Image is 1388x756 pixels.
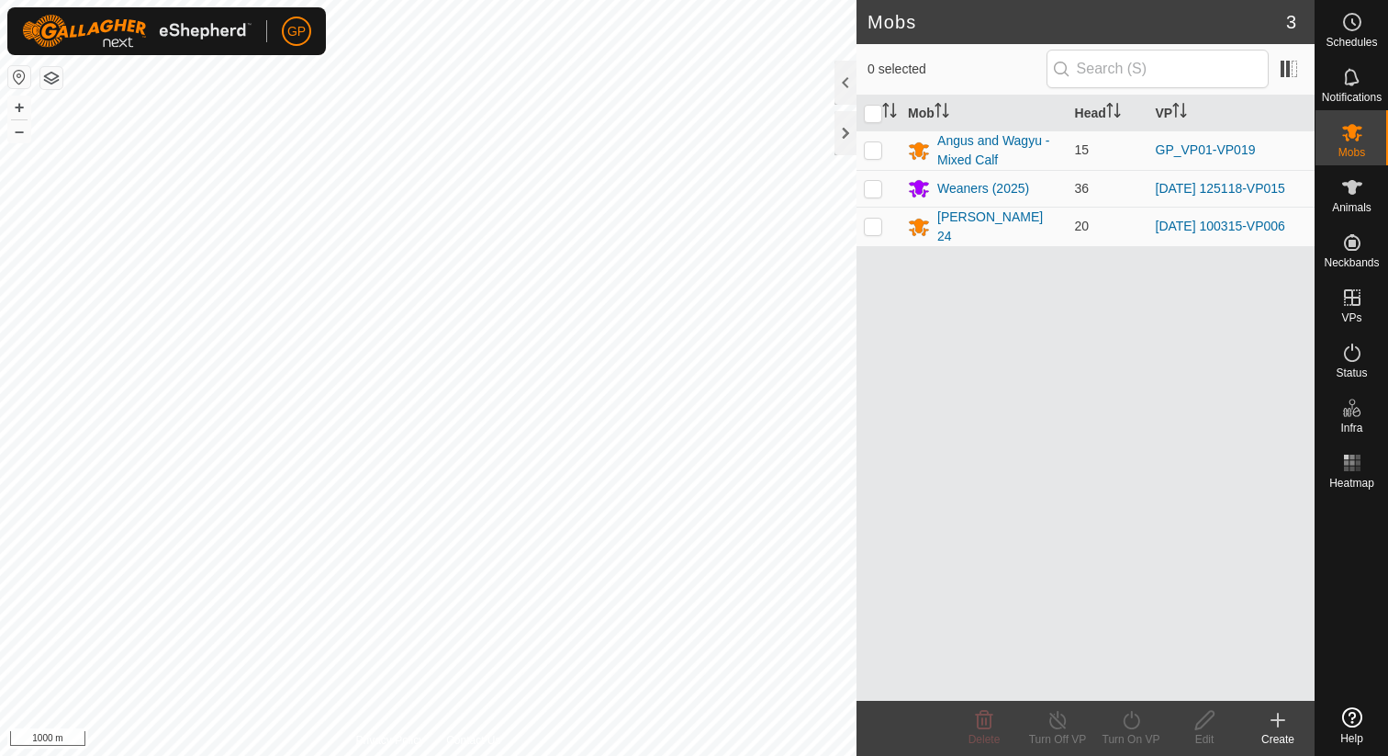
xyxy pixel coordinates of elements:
[1322,92,1382,103] span: Notifications
[1286,8,1296,36] span: 3
[867,11,1286,33] h2: Mobs
[22,15,252,48] img: Gallagher Logo
[1340,733,1363,744] span: Help
[8,66,30,88] button: Reset Map
[1336,367,1367,378] span: Status
[8,96,30,118] button: +
[1168,731,1241,748] div: Edit
[355,732,424,749] a: Privacy Policy
[1341,312,1361,323] span: VPs
[1075,219,1090,233] span: 20
[1047,50,1269,88] input: Search (S)
[1326,37,1377,48] span: Schedules
[1156,219,1285,233] a: [DATE] 100315-VP006
[901,96,1067,131] th: Mob
[937,179,1029,198] div: Weaners (2025)
[40,67,62,89] button: Map Layers
[1338,147,1365,158] span: Mobs
[1329,478,1374,489] span: Heatmap
[937,208,1059,246] div: [PERSON_NAME] 24
[8,120,30,142] button: –
[1156,181,1285,196] a: [DATE] 125118-VP015
[1315,700,1388,751] a: Help
[1068,96,1148,131] th: Head
[1172,106,1187,120] p-sorticon: Activate to sort
[1148,96,1315,131] th: VP
[1241,731,1315,748] div: Create
[1075,142,1090,157] span: 15
[1156,142,1256,157] a: GP_VP01-VP019
[1106,106,1121,120] p-sorticon: Activate to sort
[937,131,1059,170] div: Angus and Wagyu - Mixed Calf
[1340,423,1362,434] span: Infra
[1094,731,1168,748] div: Turn On VP
[935,106,949,120] p-sorticon: Activate to sort
[882,106,897,120] p-sorticon: Activate to sort
[287,22,306,41] span: GP
[1324,257,1379,268] span: Neckbands
[446,732,500,749] a: Contact Us
[1021,731,1094,748] div: Turn Off VP
[1332,202,1371,213] span: Animals
[867,60,1047,79] span: 0 selected
[968,733,1001,746] span: Delete
[1075,181,1090,196] span: 36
